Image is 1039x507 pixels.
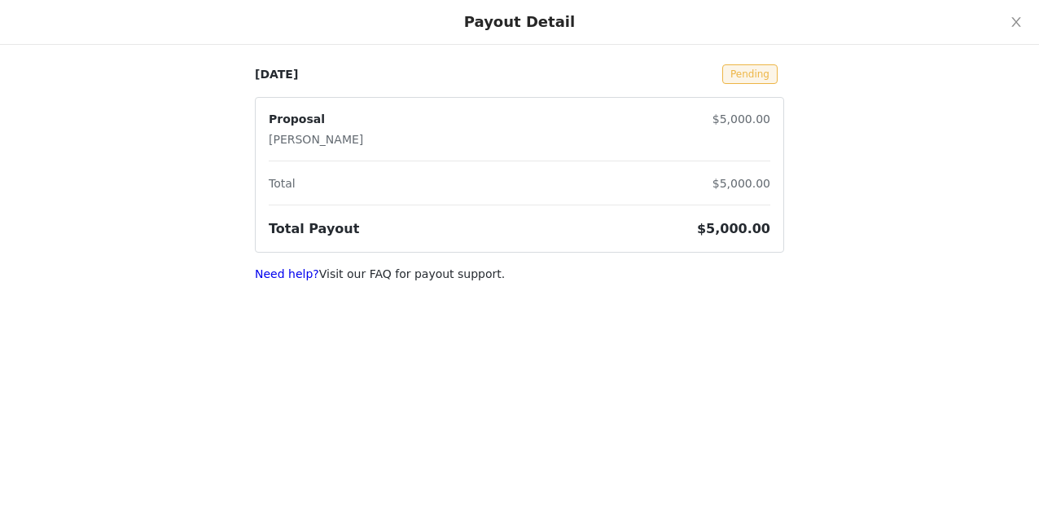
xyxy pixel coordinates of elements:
[269,131,363,148] p: [PERSON_NAME]
[1010,15,1023,29] i: icon: close
[269,175,296,192] p: Total
[255,266,784,283] p: Visit our FAQ for payout support.
[722,64,778,84] span: Pending
[712,177,770,190] span: $5,000.00
[255,66,298,83] p: [DATE]
[697,221,770,236] span: $5,000.00
[464,13,575,31] div: Payout Detail
[269,219,359,239] h3: Total Payout
[269,111,363,128] p: Proposal
[255,267,319,280] a: Need help?
[712,112,770,126] span: $5,000.00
